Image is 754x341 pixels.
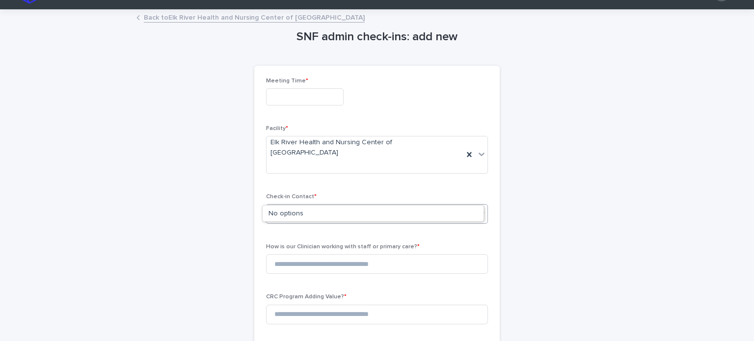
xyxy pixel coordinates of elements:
span: Facility [266,126,288,131]
h1: SNF admin check-ins: add new [254,30,500,44]
a: Back toElk River Health and Nursing Center of [GEOGRAPHIC_DATA] [144,11,365,23]
span: CRC Program Adding Value? [266,294,347,300]
span: Check-in Contact [266,194,317,200]
div: No options [263,206,484,222]
span: Elk River Health and Nursing Center of [GEOGRAPHIC_DATA] [270,137,459,158]
span: Meeting Time [266,78,308,84]
span: How is our Clinician working with staff or primary care? [266,244,420,250]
